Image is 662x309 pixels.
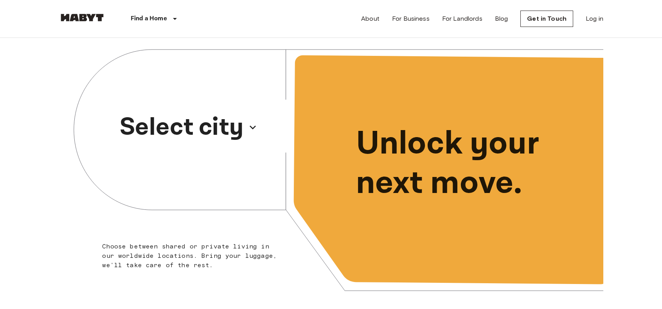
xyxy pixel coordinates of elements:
[586,14,603,23] a: Log in
[520,11,573,27] a: Get in Touch
[495,14,508,23] a: Blog
[392,14,430,23] a: For Business
[131,14,167,23] p: Find a Home
[356,124,591,203] p: Unlock your next move.
[117,106,261,148] button: Select city
[59,14,106,21] img: Habyt
[442,14,482,23] a: For Landlords
[120,109,244,146] p: Select city
[102,242,282,270] p: Choose between shared or private living in our worldwide locations. Bring your luggage, we'll tak...
[361,14,380,23] a: About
